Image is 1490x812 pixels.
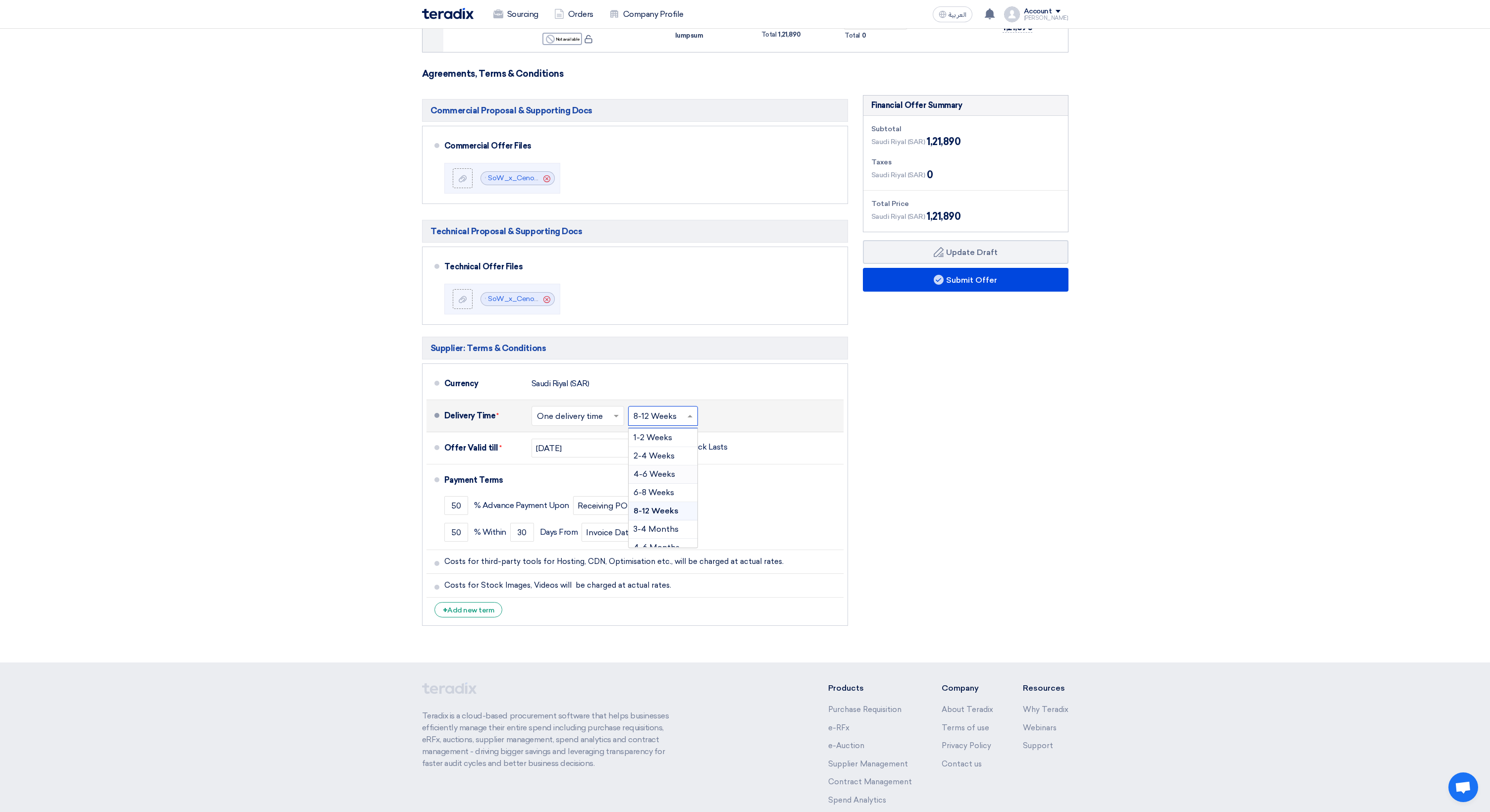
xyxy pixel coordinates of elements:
span: Days From [540,527,578,537]
li: Products [828,682,912,694]
h5: Commercial Proposal & Supporting Docs [422,99,848,122]
div: Commercial Offer Files [444,134,832,158]
span: + [443,606,448,615]
h5: Technical Proposal & Supporting Docs [422,220,848,243]
div: Payment Terms [444,468,832,492]
a: Privacy Policy [942,741,991,750]
span: 2-4 Weeks [634,451,675,460]
a: Terms of use [942,723,989,732]
input: Add your term here... [444,576,840,595]
div: [PERSON_NAME] [1024,15,1068,21]
button: العربية [933,6,972,22]
li: Resources [1023,682,1068,694]
button: Update Draft [863,240,1068,264]
span: 4-6 Months [634,543,680,552]
input: payment-term-2 [573,496,672,515]
span: 1,21,890 [927,134,960,149]
p: Teradix is a cloud-based procurement software that helps businesses efficiently manage their enti... [422,710,681,769]
h3: Agreements, Terms & Conditions [422,68,1068,79]
a: SoW_x_Cenomi__Migrations_of_Apps__Commercial_Proposal_Revised_1759223686911.pdf [488,174,787,182]
input: payment-term-1 [444,496,468,515]
img: Teradix logo [422,8,474,19]
li: Company [942,682,993,694]
input: payment-term-2 [510,523,534,542]
span: 6-8 Weeks [634,488,674,497]
div: Currency [444,372,524,396]
span: 0 [927,167,933,182]
div: Subtotal [871,124,1060,134]
input: Add your term here... [444,552,840,571]
a: About Teradix [942,705,993,714]
img: profile_test.png [1004,6,1020,22]
div: Saudi Riyal (SAR) [532,374,589,393]
a: Company Profile [601,3,692,25]
span: % Advance Payment Upon [474,501,569,510]
div: Delivery Time [444,404,524,428]
span: lumpsum [675,31,703,41]
a: Webinars [1023,723,1057,732]
span: Total [845,31,860,41]
input: yyyy-mm-dd [532,439,631,457]
a: SoW_x_Cenomi__Migrations_of_Apps__Technical_Proposal_Revised_1759223693778.pdf [488,295,783,303]
span: 1,21,890 [927,209,960,224]
div: Open chat [1448,772,1478,802]
h5: Supplier: Terms & Conditions [422,337,848,359]
span: 3-4 Months [634,524,679,534]
a: Supplier Management [828,760,908,768]
a: Spend Analytics [828,796,886,805]
span: Saudi Riyal (SAR) [871,170,925,180]
a: Contact us [942,760,982,768]
div: Add new term [434,602,503,617]
span: 1,21,890 [778,30,800,40]
span: 4-6 Weeks [634,469,675,479]
span: % Within [474,527,506,537]
div: Account [1024,7,1052,16]
span: العربية [949,11,966,18]
div: Taxes [871,157,1060,167]
span: 8-12 Weeks [634,506,679,515]
a: Why Teradix [1023,705,1068,714]
span: Saudi Riyal (SAR) [871,211,925,222]
div: Financial Offer Summary [871,100,962,111]
a: e-RFx [828,723,850,732]
div: Technical Offer Files [444,255,832,279]
span: Saudi Riyal (SAR) [871,137,925,147]
a: Orders [546,3,601,25]
span: Total [761,30,777,40]
a: e-Auction [828,741,864,750]
div: Total Price [871,199,1060,209]
input: payment-term-2 [444,523,468,542]
div: Offer Valid till [444,436,524,460]
a: Sourcing [485,3,546,25]
div: Not available [542,33,582,45]
a: Support [1023,741,1053,750]
span: 0 [862,31,866,41]
a: Purchase Requisition [828,705,902,714]
button: Submit Offer [863,268,1068,292]
input: payment-term-2 [582,523,681,542]
a: Contract Management [828,777,912,786]
span: 1-2 Weeks [634,433,672,442]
